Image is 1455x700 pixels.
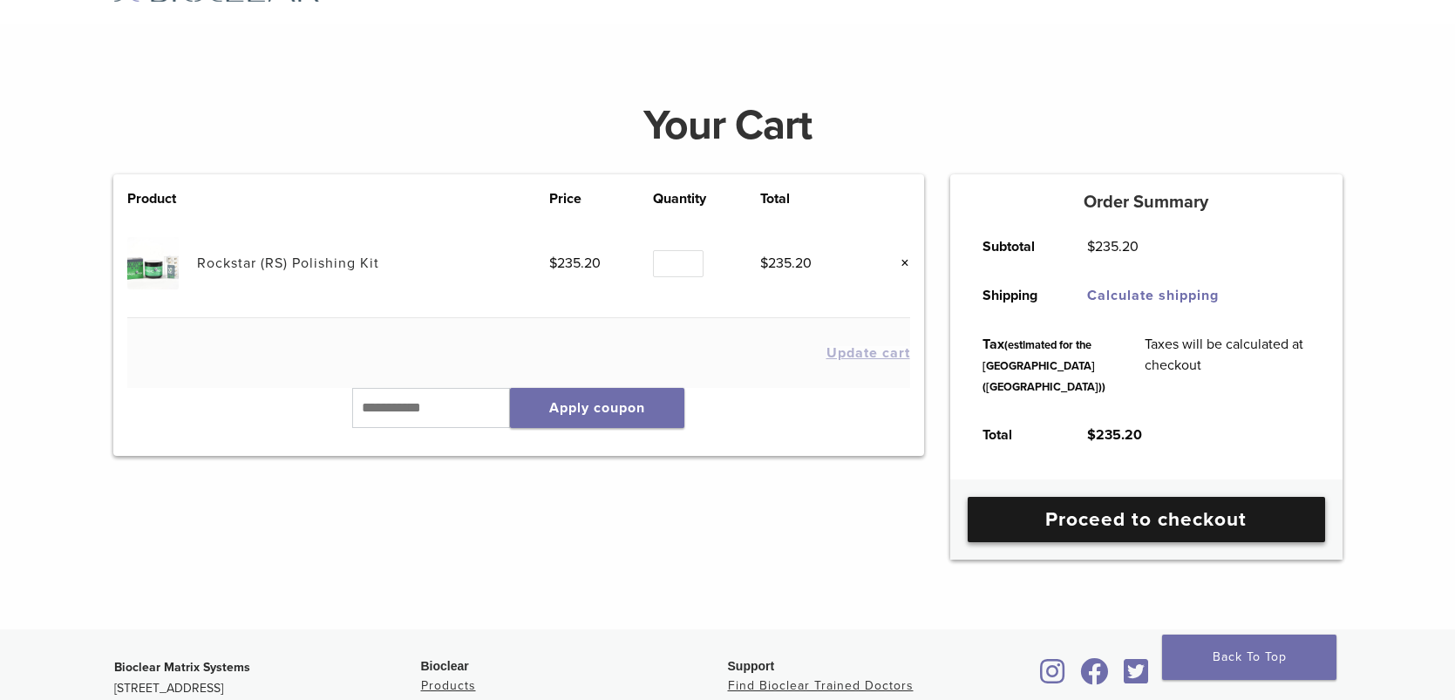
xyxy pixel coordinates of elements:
[826,346,910,360] button: Update cart
[982,338,1105,394] small: (estimated for the [GEOGRAPHIC_DATA] ([GEOGRAPHIC_DATA]))
[127,237,179,289] img: Rockstar (RS) Polishing Kit
[1087,426,1096,444] span: $
[1162,635,1336,680] a: Back To Top
[963,411,1068,459] th: Total
[760,188,864,209] th: Total
[421,678,476,693] a: Products
[1035,669,1071,686] a: Bioclear
[197,255,379,272] a: Rockstar (RS) Polishing Kit
[549,255,601,272] bdi: 235.20
[963,271,1068,320] th: Shipping
[1118,669,1155,686] a: Bioclear
[950,192,1343,213] h5: Order Summary
[1087,426,1142,444] bdi: 235.20
[1125,320,1329,411] td: Taxes will be calculated at checkout
[114,660,250,675] strong: Bioclear Matrix Systems
[1087,287,1219,304] a: Calculate shipping
[963,320,1125,411] th: Tax
[728,678,914,693] a: Find Bioclear Trained Doctors
[127,188,197,209] th: Product
[1087,238,1095,255] span: $
[549,188,653,209] th: Price
[653,188,760,209] th: Quantity
[887,252,910,275] a: Remove this item
[963,222,1068,271] th: Subtotal
[510,388,684,428] button: Apply coupon
[968,497,1325,542] a: Proceed to checkout
[549,255,557,272] span: $
[1075,669,1115,686] a: Bioclear
[100,105,1356,146] h1: Your Cart
[760,255,768,272] span: $
[728,659,775,673] span: Support
[1087,238,1139,255] bdi: 235.20
[760,255,812,272] bdi: 235.20
[421,659,469,673] span: Bioclear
